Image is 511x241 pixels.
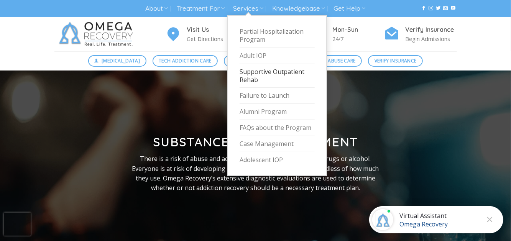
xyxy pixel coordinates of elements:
p: There is a risk of abuse and addiction whenever someone uses drugs or alcohol. Everyone is at ris... [131,154,380,193]
h4: Visit Us [187,25,238,35]
h4: Mon-Sun [333,25,384,35]
a: Follow on YouTube [451,6,455,11]
span: Tech Addiction Care [159,57,212,64]
a: Visit Us Get Directions [166,25,238,44]
a: Services [233,2,263,16]
a: Get Help [334,2,366,16]
strong: Substance Abuse Treatment [153,134,358,149]
a: Follow on Instagram [429,6,433,11]
a: Adult IOP [240,48,315,64]
span: Substance Abuse Care [300,57,356,64]
a: Mental Health Care [224,55,287,67]
a: Treatment For [177,2,225,16]
a: Case Management [240,136,315,152]
a: Partial Hospitalization Program [240,24,315,48]
a: Adolescent IOP [240,152,315,168]
a: Alumni Program [240,104,315,120]
a: Tech Addiction Care [153,55,218,67]
a: Follow on Facebook [421,6,426,11]
a: Verify Insurance [368,55,423,67]
a: Follow on Twitter [436,6,441,11]
a: [MEDICAL_DATA] [88,55,146,67]
a: Failure to Launch [240,88,315,104]
img: Omega Recovery [54,17,141,51]
span: Verify Insurance [375,57,417,64]
a: FAQs about the Program [240,120,315,136]
p: Get Directions [187,34,238,43]
a: Verify Insurance Begin Admissions [384,25,457,44]
iframe: reCAPTCHA [4,213,31,236]
p: Begin Admissions [406,34,457,43]
a: About [145,2,168,16]
h4: Verify Insurance [406,25,457,35]
a: Knowledgebase [272,2,325,16]
span: [MEDICAL_DATA] [102,57,140,64]
a: Substance Abuse Care [293,55,362,67]
a: Send us an email [444,6,448,11]
a: Supportive Outpatient Rehab [240,64,315,88]
p: 24/7 [333,34,384,43]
